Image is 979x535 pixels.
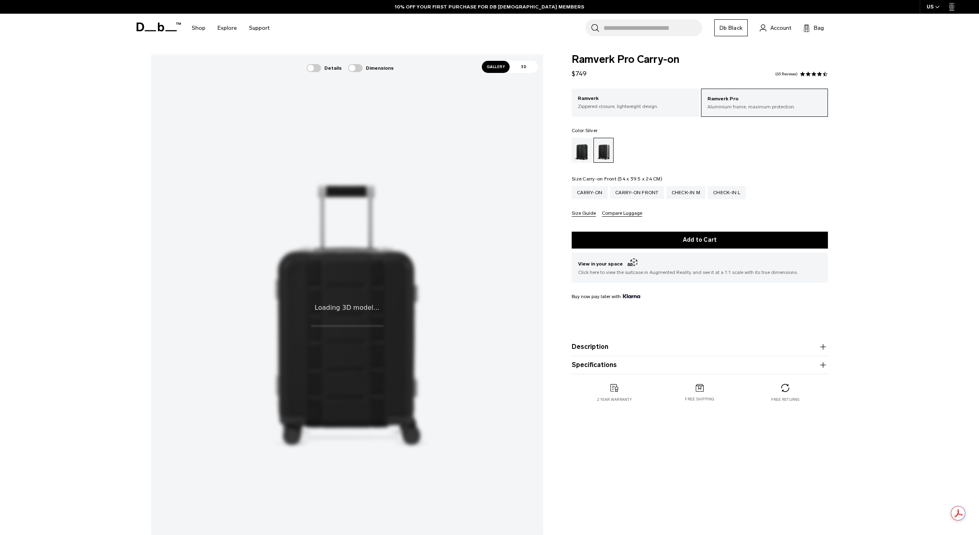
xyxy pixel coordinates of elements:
p: Zippered closure, lightweight design. [578,103,693,110]
a: Account [760,23,791,33]
button: Description [572,342,828,352]
span: Click here to view the suitcase in Augmented Reality and see it at a 1:1 scale with its true dime... [578,269,821,276]
a: Db Black [714,19,748,36]
p: Ramverk Pro [707,95,822,103]
span: Buy now pay later with [572,293,640,300]
a: Carry-on [572,186,608,199]
a: Support [249,14,270,42]
a: Black Out [572,138,592,163]
div: Dimensions [348,64,394,72]
span: View in your space [578,259,821,269]
span: Bag [814,24,824,32]
button: Add to Cart [572,232,828,249]
img: {"height" => 20, "alt" => "Klarna"} [623,294,640,298]
p: Ramverk [578,95,693,103]
a: Silver [593,138,614,163]
span: 3D [510,61,538,73]
button: Bag [803,23,824,33]
button: View in your space Click here to view the suitcase in Augmented Reality and see it at a 1:1 scale... [572,253,828,282]
legend: Color: [572,128,597,133]
span: $749 [572,70,587,77]
a: Check-in M [666,186,706,199]
p: Free shipping [685,396,714,402]
a: 10% OFF YOUR FIRST PURCHASE FOR DB [DEMOGRAPHIC_DATA] MEMBERS [395,3,584,10]
div: Details [307,64,342,72]
button: Specifications [572,360,828,370]
span: Account [770,24,791,32]
button: Size Guide [572,211,596,217]
button: Compare Luggage [602,211,642,217]
a: Explore [218,14,237,42]
p: 2 year warranty [597,397,632,402]
span: Gallery [482,61,510,73]
p: Free returns [771,397,800,402]
legend: Size: [572,176,662,181]
nav: Main Navigation [186,14,276,42]
a: 65 reviews [775,72,798,76]
span: Silver [585,128,598,133]
a: Check-in L [708,186,746,199]
a: Carry-on Front [610,186,664,199]
span: Ramverk Pro Carry-on [572,54,828,65]
span: Carry-on Front (54 x 39.5 x 24 CM) [583,176,662,182]
a: Ramverk Zippered closure, lightweight design. [572,89,699,116]
p: Aluminium frame, maximum protection. [707,103,822,110]
a: Shop [192,14,205,42]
